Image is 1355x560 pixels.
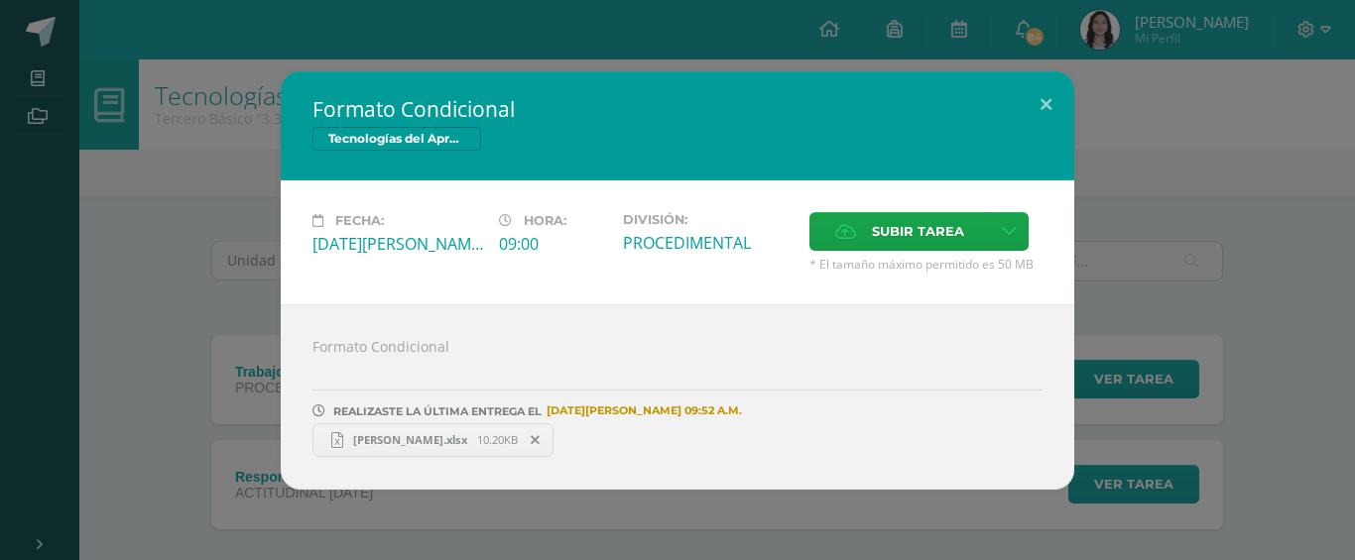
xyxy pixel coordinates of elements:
span: Fecha: [335,213,384,228]
span: 10.20KB [477,432,518,447]
div: PROCEDIMENTAL [623,232,794,254]
span: Hora: [524,213,566,228]
label: División: [623,212,794,227]
span: Remover entrega [519,429,553,451]
div: 09:00 [499,233,607,255]
div: Formato Condicional [281,304,1074,490]
h2: Formato Condicional [312,95,1043,123]
span: [PERSON_NAME].xlsx [343,432,477,447]
span: Tecnologías del Aprendizaje y la Comunicación [312,127,481,151]
span: REALIZASTE LA ÚLTIMA ENTREGA EL [333,404,542,418]
button: Close (Esc) [1018,71,1074,139]
span: * El tamaño máximo permitido es 50 MB [809,256,1043,273]
a: [PERSON_NAME].xlsx 10.20KB [312,423,554,457]
span: Subir tarea [872,213,964,250]
div: [DATE][PERSON_NAME] [312,233,483,255]
span: [DATE][PERSON_NAME] 09:52 A.M. [542,410,742,411]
